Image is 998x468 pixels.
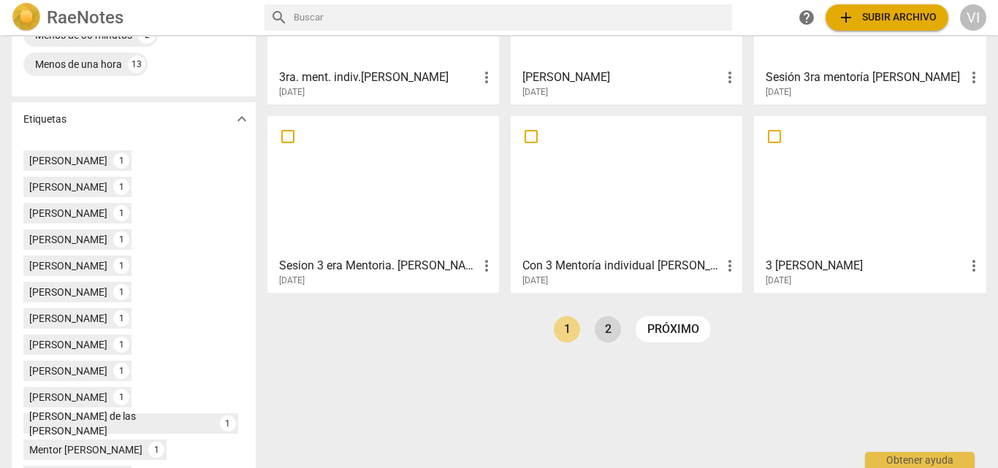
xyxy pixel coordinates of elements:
span: more_vert [965,69,983,86]
a: Obtener ayuda [793,4,820,31]
div: [PERSON_NAME] [29,153,107,168]
div: Menos de una hora [35,57,122,72]
div: [PERSON_NAME] [29,232,107,247]
div: 1 [113,363,129,379]
a: Sesion 3 era Mentoria. [PERSON_NAME][DATE] [273,121,494,286]
span: Subir archivo [837,9,937,26]
div: 1 [113,205,129,221]
span: more_vert [965,257,983,275]
span: expand_more [233,110,251,128]
a: LogoRaeNotes [12,3,253,32]
div: 1 [113,284,129,300]
div: [PERSON_NAME] [29,364,107,378]
h3: Con 3 Mentoría individual Iva Carabetta [522,257,721,275]
div: [PERSON_NAME] [29,311,107,326]
h3: 3ra. ment. indiv.Milagros-Arturo [279,69,478,86]
div: Mentor [PERSON_NAME] [29,442,142,457]
button: VI [960,4,986,31]
a: Page 2 [595,316,621,342]
span: help [798,9,815,26]
h2: RaeNotes [47,7,123,28]
h3: Sofi Pinasco [522,69,721,86]
div: 1 [113,153,129,169]
h3: 3 Mentoria graciela Soraide [766,257,964,275]
span: add [837,9,855,26]
span: [DATE] [522,275,548,287]
input: Buscar [294,6,727,29]
span: [DATE] [766,86,791,99]
div: [PERSON_NAME] [29,206,107,220]
span: more_vert [478,69,495,86]
div: [PERSON_NAME] [29,285,107,299]
div: 13 [128,55,145,73]
div: 1 [113,179,129,195]
div: 1 [113,310,129,326]
button: Subir [826,4,948,31]
div: 1 [220,415,236,431]
div: Obtener ayuda [865,452,975,468]
button: Mostrar más [231,108,253,130]
span: more_vert [721,257,739,275]
div: [PERSON_NAME] [29,337,107,352]
span: [DATE] [766,275,791,287]
a: Page 1 is your current page [554,316,580,342]
span: more_vert [478,257,495,275]
p: Etiquetas [23,112,66,127]
a: próximo [636,316,711,342]
span: more_vert [721,69,739,86]
div: [PERSON_NAME] de las [PERSON_NAME] [29,409,214,438]
span: search [270,9,288,26]
div: [PERSON_NAME] [29,390,107,404]
div: [PERSON_NAME] [29,180,107,194]
div: [PERSON_NAME] [29,258,107,273]
a: Con 3 Mentoría individual [PERSON_NAME][DATE] [516,121,737,286]
h3: Sesion 3 era Mentoria. Maria Mercedes [279,257,478,275]
span: [DATE] [522,86,548,99]
div: 1 [113,389,129,405]
img: Logo [12,3,41,32]
span: [DATE] [279,86,305,99]
a: 3 [PERSON_NAME][DATE] [759,121,980,286]
div: 1 [113,337,129,353]
h3: Sesión 3ra mentoría Hoty [766,69,964,86]
div: 1 [113,258,129,274]
span: [DATE] [279,275,305,287]
div: 1 [113,231,129,248]
div: 1 [148,442,164,458]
